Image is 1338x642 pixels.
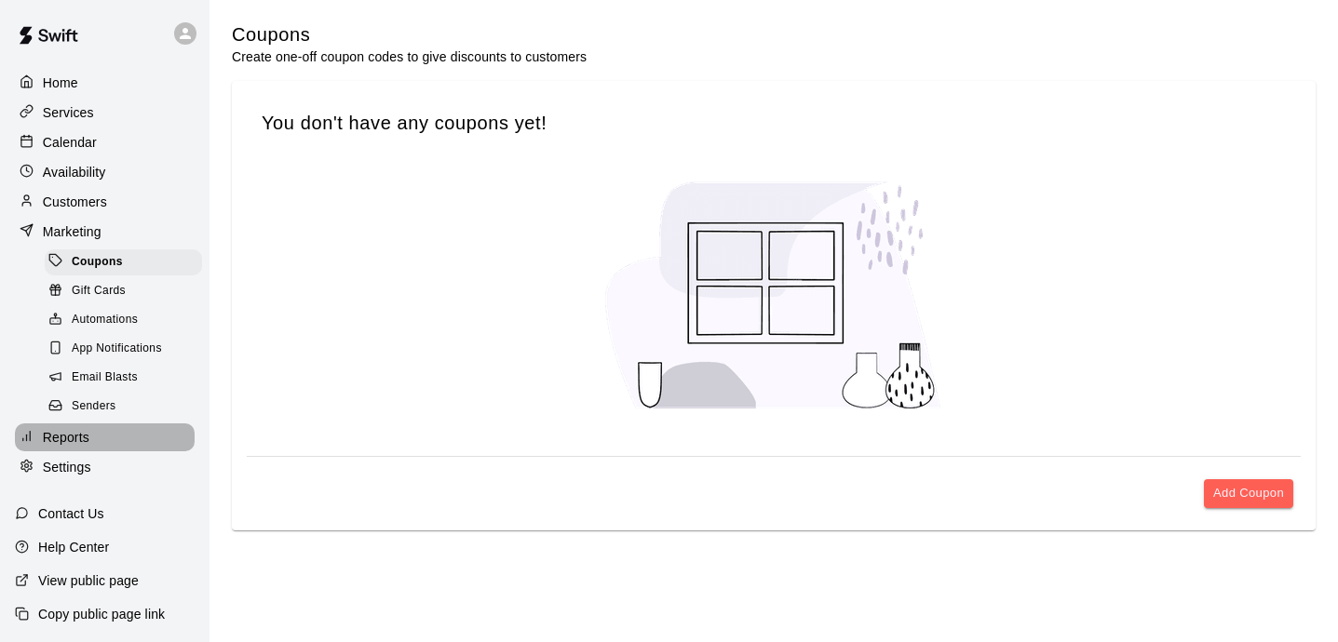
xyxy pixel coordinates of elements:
[45,306,209,335] a: Automations
[45,335,209,364] a: App Notifications
[72,282,126,301] span: Gift Cards
[72,368,138,387] span: Email Blasts
[72,397,116,416] span: Senders
[43,163,106,181] p: Availability
[45,307,202,333] div: Automations
[72,311,138,329] span: Automations
[15,158,195,186] a: Availability
[15,69,195,97] a: Home
[72,253,123,272] span: Coupons
[72,340,162,358] span: App Notifications
[38,504,104,523] p: Contact Us
[43,74,78,92] p: Home
[232,22,587,47] h5: Coupons
[15,218,195,246] a: Marketing
[15,99,195,127] a: Services
[262,111,1286,136] h5: You don't have any coupons yet!
[232,47,587,66] p: Create one-off coupon codes to give discounts to customers
[45,278,202,304] div: Gift Cards
[38,571,139,590] p: View public page
[45,276,209,305] a: Gift Cards
[15,128,195,156] a: Calendar
[45,394,202,420] div: Senders
[45,393,209,421] a: Senders
[43,133,97,152] p: Calendar
[1204,479,1293,508] button: Add Coupon
[15,188,195,216] a: Customers
[43,222,101,241] p: Marketing
[45,364,209,393] a: Email Blasts
[38,538,109,556] p: Help Center
[15,423,195,451] a: Reports
[43,458,91,476] p: Settings
[43,103,94,122] p: Services
[15,453,195,481] a: Settings
[45,336,202,362] div: App Notifications
[43,193,107,211] p: Customers
[43,428,89,447] p: Reports
[45,247,209,276] a: Coupons
[38,605,165,623] p: Copy public page link
[45,249,202,275] div: Coupons
[588,165,960,426] img: No coupons created
[45,365,202,391] div: Email Blasts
